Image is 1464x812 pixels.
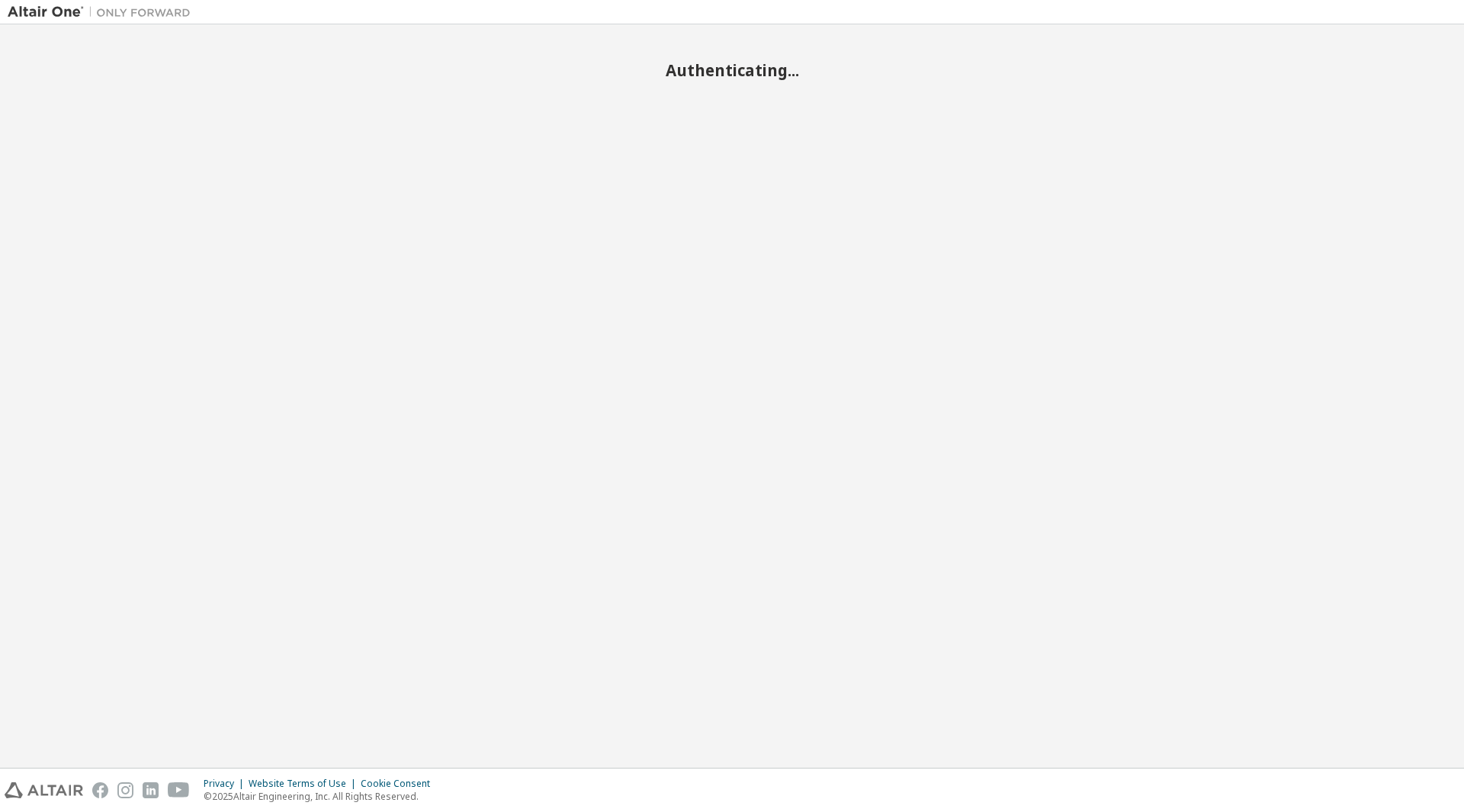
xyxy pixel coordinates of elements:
img: altair_logo.svg [5,782,83,798]
p: © 2025 Altair Engineering, Inc. All Rights Reserved. [204,790,439,803]
img: linkedin.svg [143,782,159,798]
img: facebook.svg [92,782,108,798]
div: Website Terms of Use [249,778,361,790]
img: Altair One [8,5,198,20]
img: instagram.svg [117,782,133,798]
h2: Authenticating... [8,60,1456,80]
div: Privacy [204,778,249,790]
div: Cookie Consent [361,778,439,790]
img: youtube.svg [168,782,190,798]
